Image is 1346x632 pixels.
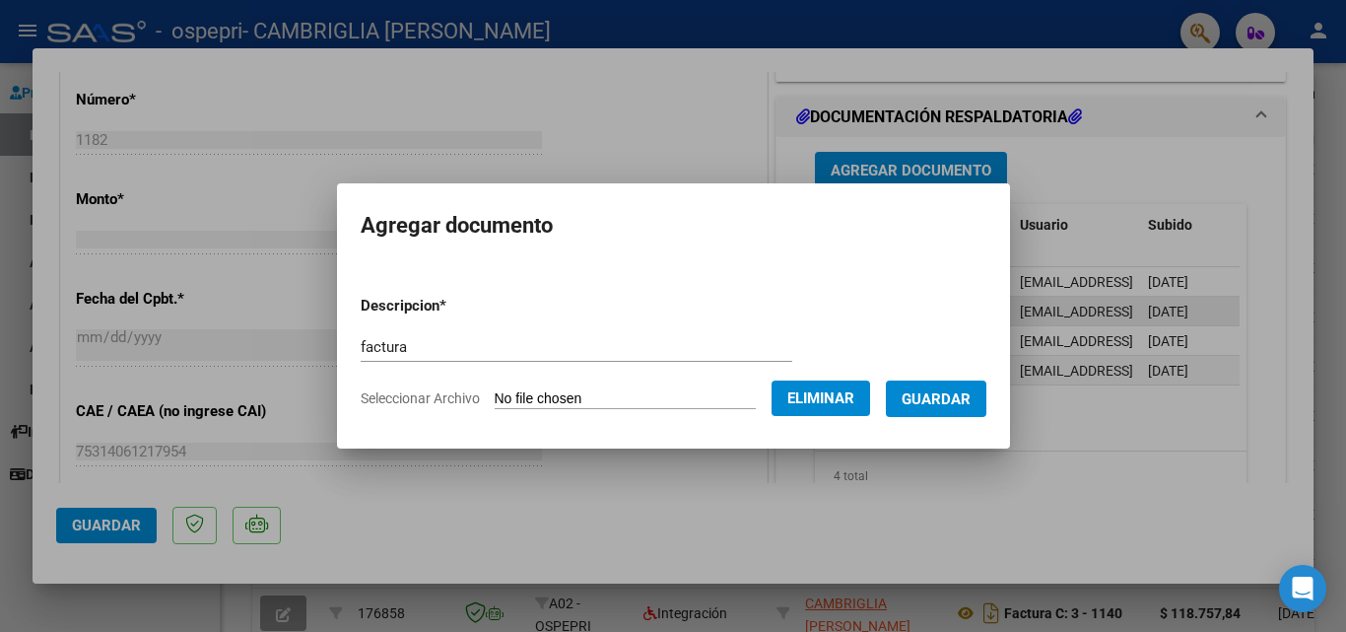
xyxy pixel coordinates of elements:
p: Descripcion [361,295,549,317]
span: Guardar [902,390,971,408]
button: Eliminar [772,381,870,416]
div: Open Intercom Messenger [1279,565,1326,612]
span: Eliminar [787,389,854,407]
button: Guardar [886,381,986,417]
span: Seleccionar Archivo [361,390,480,406]
h2: Agregar documento [361,207,986,245]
